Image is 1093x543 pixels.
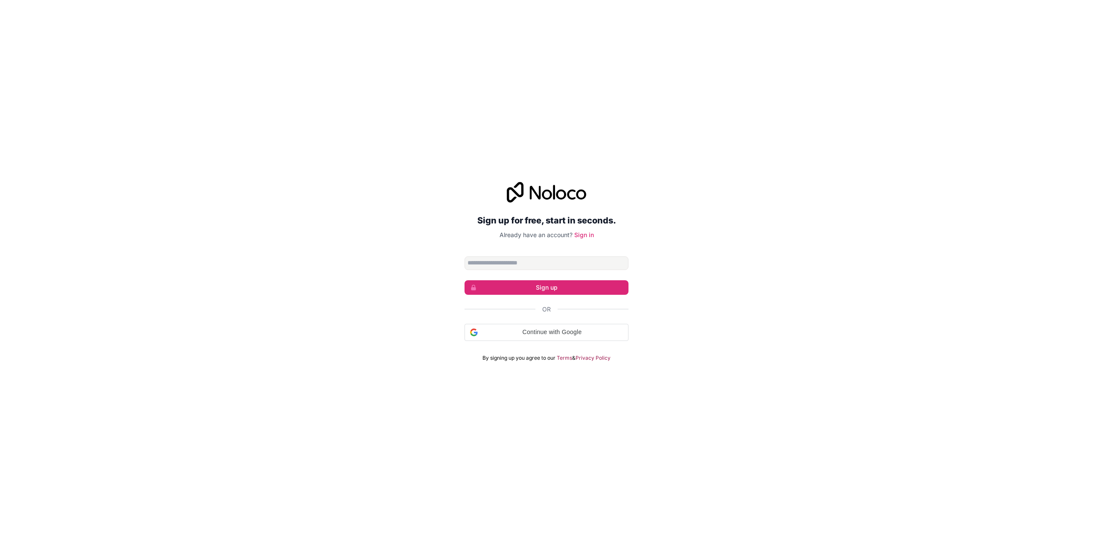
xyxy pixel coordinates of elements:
[465,213,628,228] h2: Sign up for free, start in seconds.
[482,355,555,361] span: By signing up you agree to our
[465,256,628,270] input: Email address
[557,355,572,361] a: Terms
[576,355,611,361] a: Privacy Policy
[465,280,628,295] button: Sign up
[500,231,573,238] span: Already have an account?
[574,231,594,238] a: Sign in
[542,305,551,314] span: Or
[572,355,576,361] span: &
[481,328,623,337] span: Continue with Google
[465,324,628,341] div: Continue with Google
